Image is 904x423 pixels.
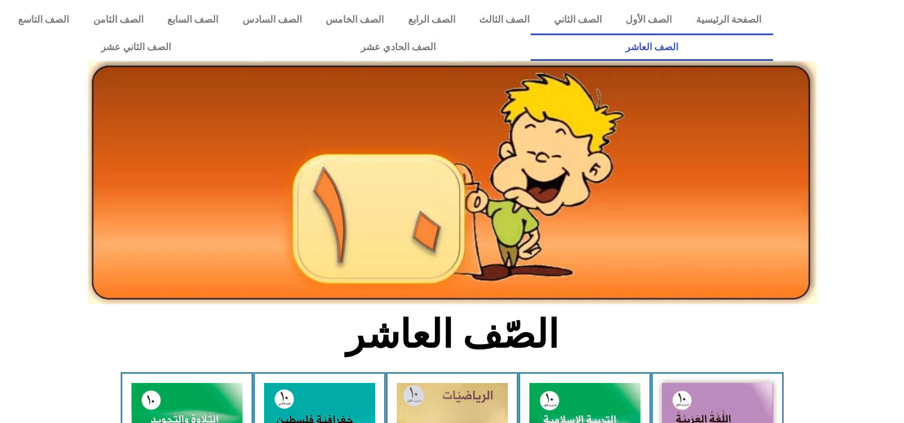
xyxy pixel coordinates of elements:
[6,33,266,61] a: الصف الثاني عشر
[255,311,649,358] h2: الصّف العاشر
[266,33,531,61] a: الصف الحادي عشر
[6,6,81,33] a: الصف التاسع
[531,33,773,61] a: الصف العاشر
[231,6,314,33] a: الصف السادس
[467,6,542,33] a: الصف الثالث
[396,6,468,33] a: الصف الرابع
[155,6,231,33] a: الصف السابع
[81,6,156,33] a: الصف الثامن
[314,6,396,33] a: الصف الخامس
[542,6,614,33] a: الصف الثاني
[614,6,684,33] a: الصف الأول
[684,6,774,33] a: الصفحة الرئيسية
